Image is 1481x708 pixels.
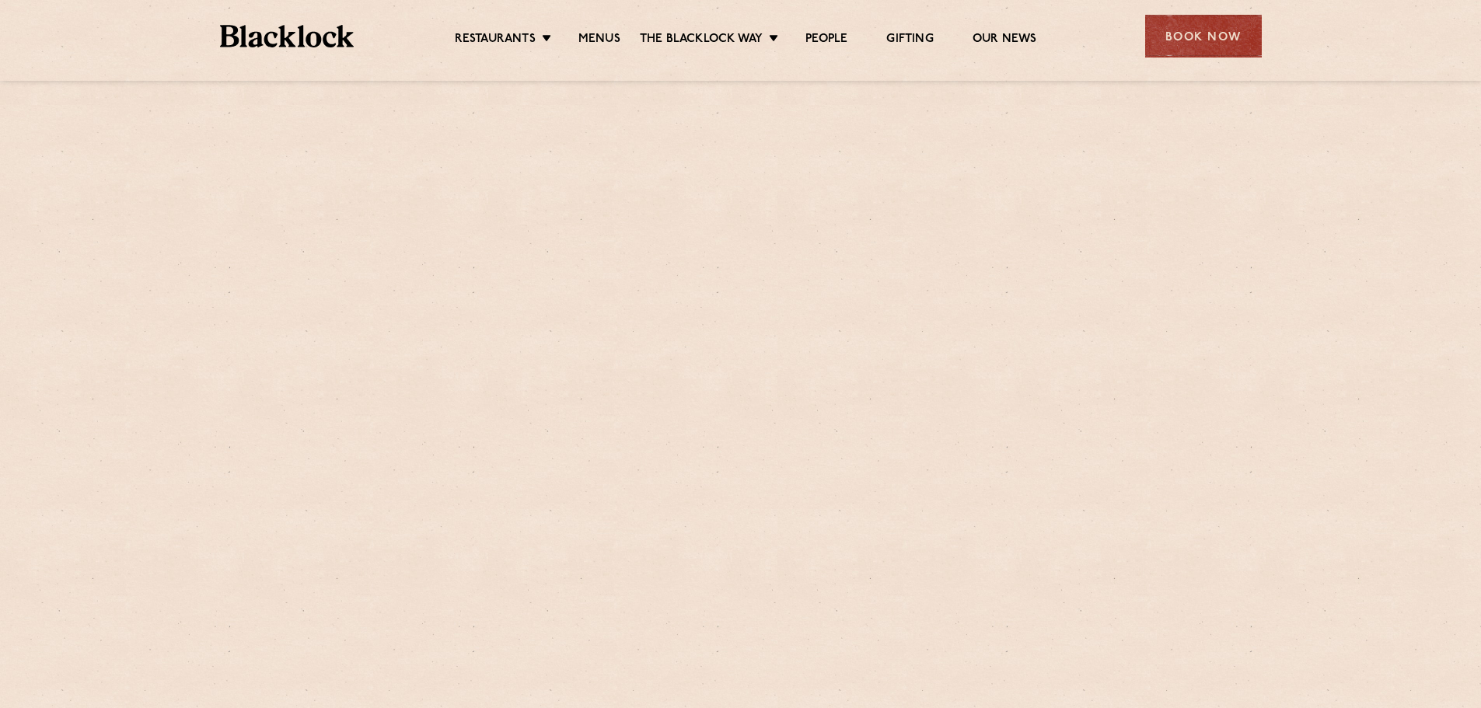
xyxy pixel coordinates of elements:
[640,32,763,49] a: The Blacklock Way
[1145,15,1262,58] div: Book Now
[578,32,620,49] a: Menus
[455,32,536,49] a: Restaurants
[220,25,355,47] img: BL_Textured_Logo-footer-cropped.svg
[886,32,933,49] a: Gifting
[973,32,1037,49] a: Our News
[805,32,847,49] a: People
